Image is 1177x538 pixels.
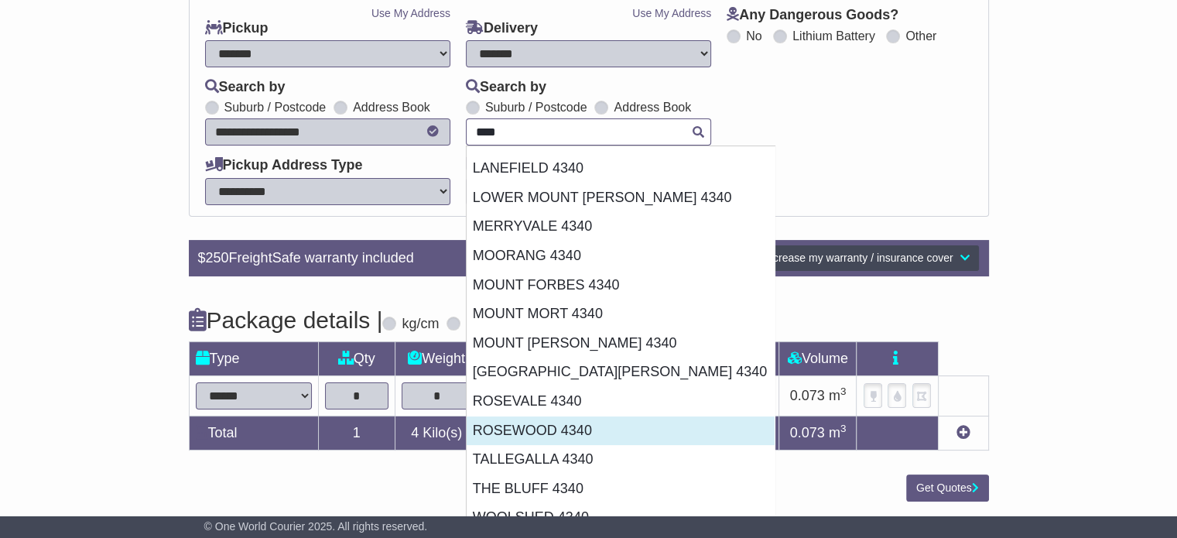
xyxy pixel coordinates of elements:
[764,252,953,264] span: Increase my warranty / insurance cover
[790,388,825,403] span: 0.073
[318,416,395,450] td: 1
[467,154,775,183] div: LANEFIELD 4340
[754,245,979,272] button: Increase my warranty / insurance cover
[353,100,430,115] label: Address Book
[467,329,775,358] div: MOUNT [PERSON_NAME] 4340
[840,423,847,434] sup: 3
[224,100,327,115] label: Suburb / Postcode
[205,157,363,174] label: Pickup Address Type
[956,425,970,440] a: Add new item
[467,445,775,475] div: TALLEGALLA 4340
[466,79,546,96] label: Search by
[840,386,847,397] sup: 3
[205,79,286,96] label: Search by
[632,7,711,19] a: Use My Address
[746,29,761,43] label: No
[189,307,383,333] h4: Package details |
[485,100,587,115] label: Suburb / Postcode
[792,29,875,43] label: Lithium Battery
[829,388,847,403] span: m
[790,425,825,440] span: 0.073
[467,358,775,387] div: [GEOGRAPHIC_DATA][PERSON_NAME] 4340
[467,242,775,271] div: MOORANG 4340
[779,341,857,375] td: Volume
[371,7,450,19] a: Use My Address
[318,341,395,375] td: Qty
[190,250,629,267] div: $ FreightSafe warranty included
[204,520,428,533] span: © One World Courier 2025. All rights reserved.
[467,475,775,504] div: THE BLUFF 4340
[467,183,775,213] div: LOWER MOUNT [PERSON_NAME] 4340
[467,416,775,446] div: ROSEWOOD 4340
[905,29,936,43] label: Other
[205,20,269,37] label: Pickup
[467,271,775,300] div: MOUNT FORBES 4340
[906,475,989,502] button: Get Quotes
[466,20,538,37] label: Delivery
[829,425,847,440] span: m
[189,341,318,375] td: Type
[206,250,229,266] span: 250
[467,503,775,533] div: WOOLSHED 4340
[614,100,691,115] label: Address Book
[395,416,478,450] td: Kilo(s)
[467,387,775,416] div: ROSEVALE 4340
[467,300,775,329] div: MOUNT MORT 4340
[395,341,478,375] td: Weight
[189,416,318,450] td: Total
[411,425,419,440] span: 4
[727,7,898,24] label: Any Dangerous Goods?
[402,316,439,333] label: kg/cm
[467,212,775,242] div: MERRYVALE 4340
